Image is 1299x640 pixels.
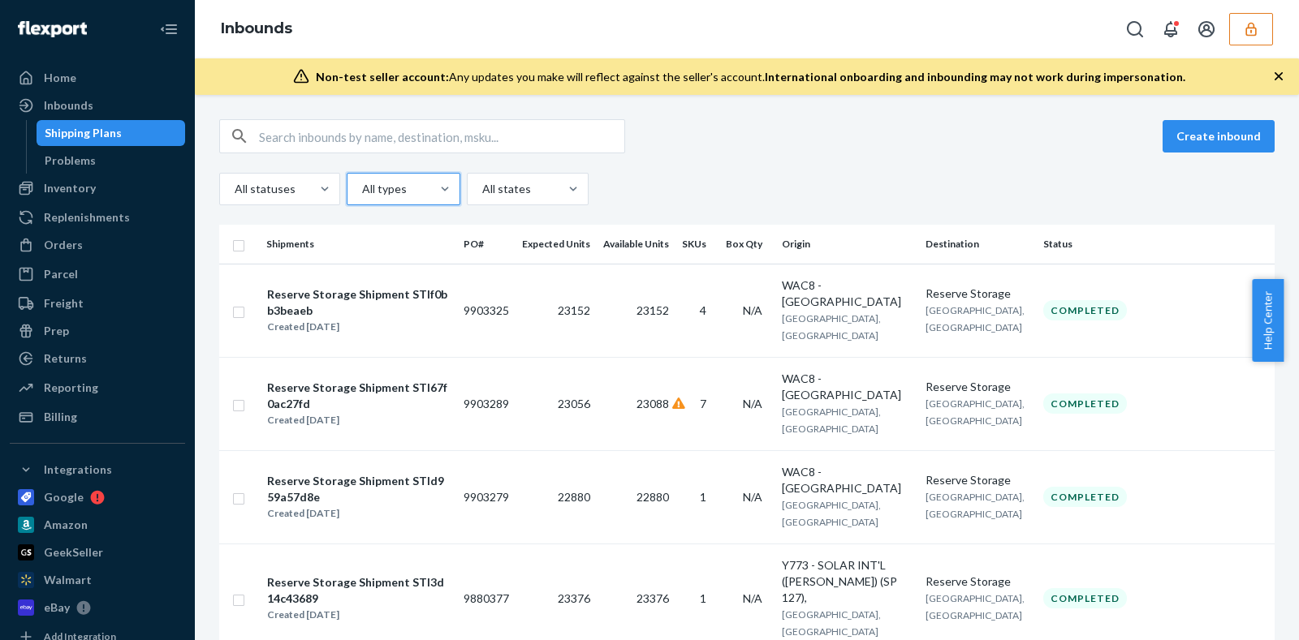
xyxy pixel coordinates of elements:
div: Created [DATE] [267,607,450,623]
div: Created [DATE] [267,412,450,428]
a: Inbounds [10,92,185,118]
div: WAC8 - [GEOGRAPHIC_DATA] [782,277,913,310]
div: Created [DATE] [267,505,450,522]
a: Walmart [10,567,185,593]
a: Prep [10,318,185,344]
td: 9903325 [457,264,516,357]
span: [GEOGRAPHIC_DATA], [GEOGRAPHIC_DATA] [782,608,881,638]
div: Reserve Storage [926,379,1030,395]
div: Problems [45,152,96,169]
div: Shipping Plans [45,125,122,141]
div: WAC8 - [GEOGRAPHIC_DATA] [782,371,913,403]
div: Integrations [44,462,112,478]
th: Shipments [260,225,457,264]
div: Parcel [44,266,78,282]
button: Create inbound [1163,120,1275,152]
a: Parcel [10,261,185,287]
div: Orders [44,237,83,253]
div: Any updates you make will reflect against the seller's account. [316,69,1185,85]
a: Amazon [10,512,185,538]
div: Google [44,489,84,505]
span: [GEOGRAPHIC_DATA], [GEOGRAPHIC_DATA] [782,312,881,341]
th: Box Qty [719,225,775,264]
div: Completed [1043,588,1127,608]
div: Home [44,70,76,86]
div: Inbounds [44,97,93,114]
a: Inbounds [221,19,292,37]
span: 22880 [558,490,590,504]
span: 23152 [637,303,669,317]
div: Reporting [44,380,98,396]
div: eBay [44,599,70,616]
span: 7 [700,397,706,410]
th: Status [1037,225,1275,264]
span: 4 [700,303,706,317]
span: N/A [743,303,762,317]
span: [GEOGRAPHIC_DATA], [GEOGRAPHIC_DATA] [782,406,881,435]
div: Returns [44,350,87,367]
div: Amazon [44,517,88,533]
span: N/A [743,490,762,504]
div: Created [DATE] [267,319,450,335]
span: [GEOGRAPHIC_DATA], [GEOGRAPHIC_DATA] [926,592,1025,621]
div: Walmart [44,572,92,588]
span: International onboarding and inbounding may not work during impersonation. [765,70,1185,84]
button: Help Center [1252,279,1284,362]
input: All states [481,181,482,197]
span: 23152 [558,303,590,317]
a: Replenishments [10,204,185,230]
iframe: Opens a widget where you can chat to one of our agents [1196,591,1283,632]
a: eBay [10,595,185,621]
button: Open account menu [1190,13,1223,45]
th: PO# [457,225,516,264]
th: Expected Units [516,225,597,264]
div: Reserve Storage [926,286,1030,302]
span: 1 [700,591,706,605]
a: Inventory [10,175,185,201]
th: Available Units [597,225,675,264]
button: Close Navigation [153,13,185,45]
span: [GEOGRAPHIC_DATA], [GEOGRAPHIC_DATA] [782,499,881,528]
button: Open Search Box [1119,13,1151,45]
span: Non-test seller account: [316,70,449,84]
div: Reserve Storage [926,472,1030,488]
div: Completed [1043,487,1127,507]
div: Freight [44,295,84,311]
a: Returns [10,346,185,372]
a: Problems [37,148,186,174]
td: 9903279 [457,450,516,543]
ol: breadcrumbs [208,6,305,53]
span: 23376 [637,591,669,605]
div: Replenishments [44,209,130,226]
div: Inventory [44,180,96,196]
input: All statuses [233,181,235,197]
a: Freight [10,290,185,316]
input: Search inbounds by name, destination, msku... [259,120,624,152]
th: SKUs [675,225,719,264]
td: 9903289 [457,357,516,450]
span: N/A [743,591,762,605]
span: 23376 [558,591,590,605]
a: Home [10,65,185,91]
div: Completed [1043,393,1127,414]
div: Prep [44,323,69,339]
a: Shipping Plans [37,120,186,146]
th: Origin [775,225,919,264]
span: 23088 [637,397,669,410]
div: Billing [44,409,77,425]
div: Reserve Storage Shipment STI67f0ac27fd [267,380,450,412]
div: Reserve Storage Shipment STI3d14c43689 [267,574,450,607]
span: [GEOGRAPHIC_DATA], [GEOGRAPHIC_DATA] [926,304,1025,333]
button: Integrations [10,457,185,483]
span: 22880 [637,490,669,504]
a: GeekSeller [10,539,185,565]
div: GeekSeller [44,544,103,561]
a: Reporting [10,375,185,401]
div: Y773 - SOLAR INT'L ([PERSON_NAME]) (SP 127), [782,557,913,606]
span: [GEOGRAPHIC_DATA], [GEOGRAPHIC_DATA] [926,491,1025,520]
button: Open notifications [1154,13,1187,45]
div: Reserve Storage Shipment STId959a57d8e [267,473,450,505]
span: 1 [700,490,706,504]
span: [GEOGRAPHIC_DATA], [GEOGRAPHIC_DATA] [926,397,1025,427]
